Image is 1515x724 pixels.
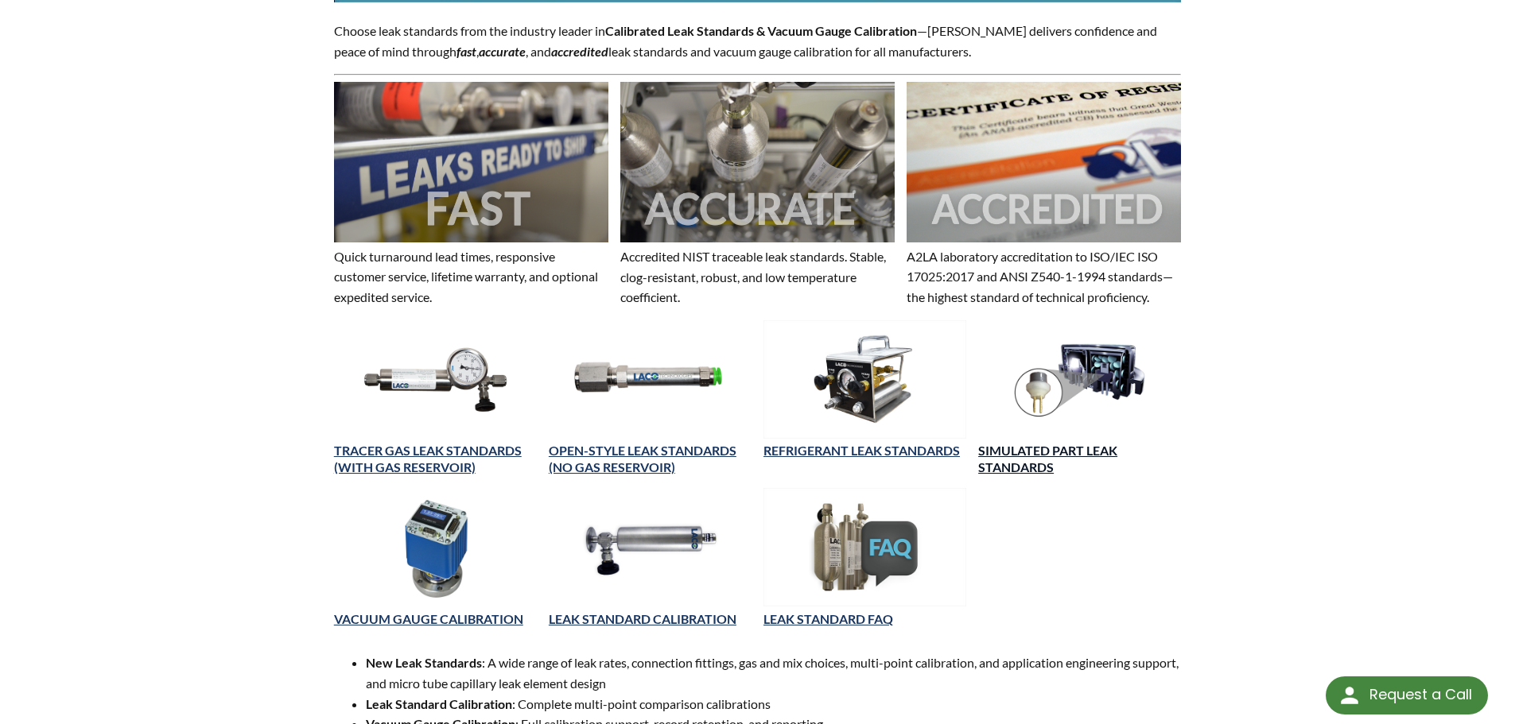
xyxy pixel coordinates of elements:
[763,443,960,458] a: REFRIGERANT LEAK STANDARDS
[605,23,917,38] strong: Calibrated Leak Standards & Vacuum Gauge Calibration
[366,696,512,711] strong: Leak Standard Calibration
[978,320,1181,439] img: Simulated Part Leak Standard image
[549,320,752,439] img: Open-Style Leak Standard
[1326,676,1488,714] div: Request a Call
[978,443,1117,474] a: SIMULATED PART LEAK STANDARDS
[334,21,1182,61] p: Choose leak standards from the industry leader in —[PERSON_NAME] delivers confidence and peace of...
[334,488,537,606] img: Vacuum Gauge Calibration image
[334,443,522,474] a: TRACER GAS LEAK STANDARDS (WITH GAS RESERVOIR)
[366,694,1182,714] li: : Complete multi-point comparison calibrations
[334,320,537,439] img: Calibrated Leak Standard with Gauge
[456,44,476,59] em: fast
[763,320,966,439] img: Refrigerant Leak Standard image
[334,246,608,308] p: Quick turnaround lead times, responsive customer service, lifetime warranty, and optional expedit...
[479,44,526,59] strong: accurate
[549,443,736,474] a: OPEN-STYLE LEAK STANDARDS (NO GAS RESERVOIR)
[907,246,1181,308] p: A2LA laboratory accreditation to ISO/IEC ISO 17025:2017 and ANSI Z540-1-1994 standards—the highes...
[1337,683,1362,708] img: round button
[366,655,482,670] strong: New Leak Standards
[1369,676,1472,713] div: Request a Call
[620,82,895,242] img: Image showing the word ACCURATE overlaid on it
[549,611,736,626] a: LEAK STANDARD CALIBRATION
[549,488,752,606] img: Leak Standard Calibration image
[763,488,966,606] img: FAQ image showing leak standard examples
[763,611,893,626] a: LEAK STANDARD FAQ
[366,652,1182,693] li: : A wide range of leak rates, connection fittings, gas and mix choices, multi-point calibration, ...
[334,82,608,242] img: Image showing the word FAST overlaid on it
[907,82,1181,242] img: Image showing the word ACCREDITED overlaid on it
[334,611,523,626] a: VACUUM GAUGE CALIBRATION
[551,44,608,59] em: accredited
[620,246,895,308] p: Accredited NIST traceable leak standards. Stable, clog-resistant, robust, and low temperature coe...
